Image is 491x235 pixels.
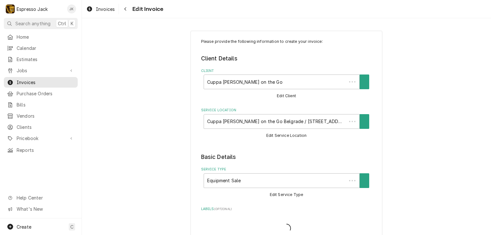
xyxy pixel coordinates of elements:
a: Estimates [4,54,78,65]
span: Pricebook [17,135,65,142]
span: C [70,223,74,230]
a: Purchase Orders [4,88,78,99]
a: Invoices [84,4,117,14]
button: Edit Service Location [265,132,308,140]
span: ( optional ) [214,207,232,211]
a: Vendors [4,111,78,121]
div: Client [201,68,372,100]
button: Navigate back [120,4,130,14]
div: Service Type [201,167,372,199]
a: Clients [4,122,78,132]
legend: Client Details [201,54,372,63]
span: Bills [17,101,74,108]
div: Espresso Jack [17,6,48,12]
span: Vendors [17,113,74,119]
label: Client [201,68,372,74]
div: Service Location [201,108,372,139]
a: Reports [4,145,78,155]
a: Calendar [4,43,78,53]
div: Jack Kehoe's Avatar [67,4,76,13]
a: Go to Help Center [4,192,78,203]
label: Service Type [201,167,372,172]
span: Search anything [15,20,51,27]
button: Edit Client [276,92,297,100]
a: Bills [4,99,78,110]
span: Clients [17,124,74,130]
div: JK [67,4,76,13]
span: Jobs [17,67,65,74]
div: Labels [201,207,372,235]
legend: Basic Details [201,153,372,161]
a: Home [4,32,78,42]
span: Create [17,224,31,230]
button: Search anythingCtrlK [4,18,78,29]
span: K [71,20,74,27]
span: Reports [17,147,74,153]
a: Go to What's New [4,204,78,214]
a: Go to Pricebook [4,133,78,144]
button: Create New Location [360,114,369,129]
button: Edit Service Type [269,191,304,199]
div: Espresso Jack's Avatar [6,4,15,13]
span: What's New [17,206,74,212]
label: Service Location [201,108,372,113]
span: Invoices [17,79,74,86]
button: Create New Service [360,173,369,188]
span: Invoices [96,6,115,12]
label: Labels [201,207,372,212]
div: E [6,4,15,13]
span: Calendar [17,45,74,51]
span: Loading... [282,222,291,235]
span: Ctrl [58,20,66,27]
button: Create New Client [360,74,369,89]
a: Invoices [4,77,78,88]
a: Go to Jobs [4,65,78,76]
span: Edit Invoice [130,5,163,13]
span: Home [17,34,74,40]
span: Help Center [17,194,74,201]
span: Estimates [17,56,74,63]
span: Purchase Orders [17,90,74,97]
p: Please provide the following information to create your invoice: [201,39,372,44]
